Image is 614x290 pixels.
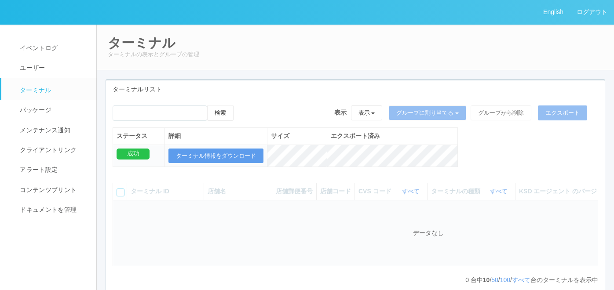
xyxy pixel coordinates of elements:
[402,188,421,195] a: すべて
[331,131,454,141] div: エクスポート済み
[1,160,104,180] a: アラート設定
[488,187,512,196] button: すべて
[465,276,471,283] span: 0
[351,105,383,120] button: 表示
[491,276,498,283] a: 50
[538,105,587,120] button: エクスポート
[18,64,45,71] span: ユーザー
[465,275,598,285] p: 台中 / / / 台のターミナルを表示中
[131,187,200,196] div: ターミナル ID
[207,105,234,121] button: 検索
[18,87,51,94] span: ターミナル
[271,131,323,141] div: サイズ
[108,36,603,50] h2: ターミナル
[490,188,509,195] a: すべて
[18,127,70,134] span: メンテナンス通知
[1,140,104,160] a: クライアントリンク
[400,187,424,196] button: すべて
[1,180,104,200] a: コンテンツプリント
[18,146,77,153] span: クライアントリンク
[1,100,104,120] a: パッケージ
[500,276,510,283] a: 100
[18,166,58,173] span: アラート設定
[108,50,603,59] p: ターミナルの表示とグループの管理
[1,200,104,220] a: ドキュメントを管理
[117,149,150,159] div: 成功
[358,187,394,196] span: CVS コード
[471,105,531,120] button: グループから削除
[18,186,77,193] span: コンテンツプリント
[512,276,530,283] a: すべて
[18,44,58,51] span: イベントログ
[1,120,104,140] a: メンテナンス通知
[168,149,263,163] button: ターミナル情報をダウンロード
[168,131,263,141] div: 詳細
[389,105,466,120] button: グループに割り当てる
[276,188,313,195] span: 店舗郵便番号
[208,188,226,195] span: 店舗名
[320,188,351,195] span: 店舗コード
[1,78,104,100] a: ターミナル
[1,58,104,78] a: ユーザー
[106,80,605,98] div: ターミナルリスト
[1,38,104,58] a: イベントログ
[18,106,51,113] span: パッケージ
[18,206,77,213] span: ドキュメントを管理
[519,188,609,195] span: KSD エージェント のバージョン
[431,187,482,196] span: ターミナルの種類
[117,131,161,141] div: ステータス
[483,276,490,283] span: 10
[334,108,347,117] span: 表示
